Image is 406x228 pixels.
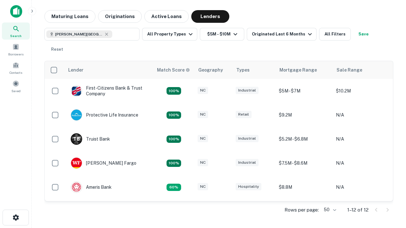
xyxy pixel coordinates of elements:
[252,30,314,38] div: Originated Last 6 Months
[8,52,23,57] span: Borrowers
[191,10,229,23] button: Lenders
[276,61,333,79] th: Mortgage Range
[11,88,21,93] span: Saved
[71,182,82,193] img: picture
[236,111,252,118] div: Retail
[71,110,82,120] img: picture
[157,66,189,73] h6: Match Score
[157,66,190,73] div: Capitalize uses an advanced AI algorithm to match your search with the best lender. The match sco...
[68,66,83,74] div: Lender
[73,136,80,142] p: T B
[333,79,390,103] td: $10.2M
[98,10,142,23] button: Originations
[276,79,333,103] td: $5M - $7M
[10,70,22,75] span: Contacts
[198,66,223,74] div: Geography
[236,159,259,166] div: Industrial
[71,157,136,169] div: [PERSON_NAME] Fargo
[167,87,181,95] div: Matching Properties: 2, hasApolloMatch: undefined
[279,66,317,74] div: Mortgage Range
[236,183,261,190] div: Hospitality
[347,206,369,214] p: 1–12 of 12
[2,78,30,95] a: Saved
[153,61,194,79] th: Capitalize uses an advanced AI algorithm to match your search with the best lender. The match sco...
[374,157,406,187] iframe: Chat Widget
[194,61,232,79] th: Geography
[247,28,317,41] button: Originated Last 6 Months
[47,43,67,56] button: Reset
[64,61,153,79] th: Lender
[333,61,390,79] th: Sale Range
[167,136,181,143] div: Matching Properties: 3, hasApolloMatch: undefined
[44,10,95,23] button: Maturing Loans
[337,66,362,74] div: Sale Range
[71,85,82,96] img: picture
[198,135,208,142] div: NC
[319,28,351,41] button: All Filters
[333,151,390,175] td: N/A
[71,133,110,145] div: Truist Bank
[167,160,181,167] div: Matching Properties: 2, hasApolloMatch: undefined
[2,41,30,58] a: Borrowers
[236,135,259,142] div: Industrial
[198,159,208,166] div: NC
[2,22,30,40] a: Search
[321,205,337,214] div: 50
[142,28,197,41] button: All Property Types
[10,5,22,18] img: capitalize-icon.png
[236,87,259,94] div: Industrial
[276,175,333,199] td: $8.8M
[236,66,250,74] div: Types
[167,184,181,191] div: Matching Properties: 1, hasApolloMatch: undefined
[55,31,103,37] span: [PERSON_NAME][GEOGRAPHIC_DATA], [GEOGRAPHIC_DATA]
[353,28,374,41] button: Save your search to get updates of matches that match your search criteria.
[333,199,390,223] td: N/A
[198,111,208,118] div: NC
[71,158,82,168] img: picture
[232,61,276,79] th: Types
[276,151,333,175] td: $7.5M - $8.6M
[276,199,333,223] td: $9.2M
[333,127,390,151] td: N/A
[200,28,244,41] button: $5M - $10M
[276,103,333,127] td: $9.2M
[198,183,208,190] div: NC
[71,85,147,97] div: First-citizens Bank & Trust Company
[285,206,319,214] p: Rows per page:
[198,87,208,94] div: NC
[144,10,189,23] button: Active Loans
[276,127,333,151] td: $5.2M - $6.8M
[333,103,390,127] td: N/A
[2,59,30,76] a: Contacts
[10,33,22,38] span: Search
[71,181,112,193] div: Ameris Bank
[333,175,390,199] td: N/A
[71,109,138,121] div: Protective Life Insurance
[167,111,181,119] div: Matching Properties: 2, hasApolloMatch: undefined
